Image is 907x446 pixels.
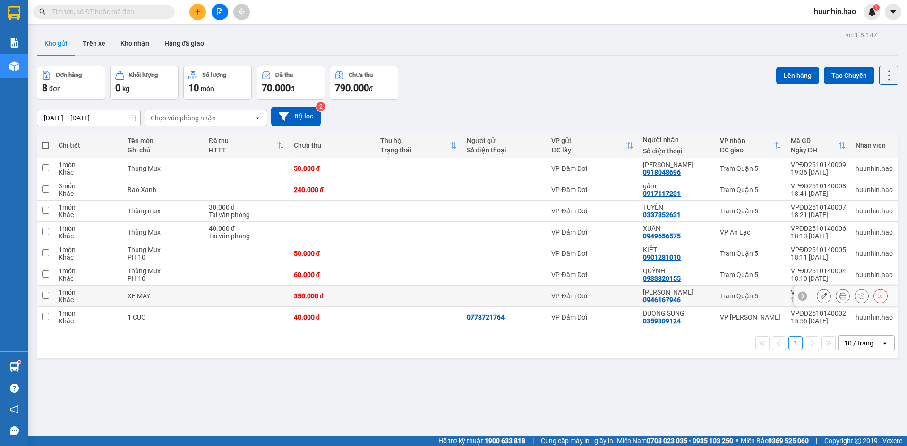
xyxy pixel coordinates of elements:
th: Toggle SortBy [376,133,462,158]
div: 40.000 đ [209,225,284,232]
div: Chưa thu [349,72,373,78]
button: Kho gửi [37,32,75,55]
div: Trạm Quận 5 [720,292,781,300]
div: VPĐD2510140006 [791,225,846,232]
strong: 0369 525 060 [768,437,809,445]
span: search [39,8,46,15]
div: Thùng Mux [128,228,199,236]
div: Đã thu [209,137,277,144]
span: 8 [42,82,47,93]
svg: open [254,114,261,122]
div: Chọn văn phòng nhận [151,113,216,123]
div: NGỌC ANH [643,288,710,296]
span: 10 [188,82,199,93]
span: ⚪️ [736,439,738,443]
div: Bao Xanh [128,186,199,194]
div: Thu hộ [380,137,450,144]
div: Thùng Mux [128,165,199,172]
div: 18:10 [DATE] [791,275,846,282]
img: icon-new-feature [868,8,876,16]
div: huunhin.hao [856,271,893,278]
span: Cung cấp máy in - giấy in: [541,436,615,446]
span: kg [122,85,129,93]
span: đ [291,85,294,93]
th: Toggle SortBy [547,133,638,158]
div: Thùng Mux [128,246,199,253]
div: 18:13 [DATE] [791,232,846,240]
span: Hỗ trợ kỹ thuật: [438,436,525,446]
div: 0933320155 [643,275,681,282]
button: Hàng đã giao [157,32,212,55]
button: aim [233,4,250,20]
div: 1 món [59,310,118,317]
button: plus [189,4,206,20]
div: 18:41 [DATE] [791,190,846,197]
div: Trạm Quận 5 [720,186,781,194]
div: Khác [59,168,118,176]
div: VP Đầm Dơi [551,186,633,194]
div: 0901281010 [643,253,681,261]
div: Khác [59,232,118,240]
div: HTTT [209,146,277,154]
div: huunhin.hao [856,250,893,257]
div: 18:21 [DATE] [791,211,846,219]
div: 0918048696 [643,168,681,176]
span: plus [195,8,201,15]
div: gấm [643,182,710,190]
span: | [816,436,817,446]
th: Toggle SortBy [715,133,786,158]
div: VP Đầm Dơi [551,292,633,300]
div: VP Đầm Dơi [551,228,633,236]
div: Số điện thoại [467,146,542,154]
div: 1 món [59,225,118,232]
div: XE MÁY [128,292,199,300]
div: Tại văn phòng [209,211,284,219]
span: Miền Nam [617,436,733,446]
div: VP gửi [551,137,626,144]
svg: open [881,339,889,347]
div: QUỲNH [643,267,710,275]
div: Khác [59,190,118,197]
span: question-circle [10,384,19,393]
button: 1 [788,336,803,350]
span: file-add [216,8,223,15]
span: | [532,436,534,446]
div: 240.000 đ [294,186,371,194]
div: Khác [59,253,118,261]
div: XUÂN [643,225,710,232]
span: aim [238,8,245,15]
div: Đơn hàng [56,72,82,78]
span: 0 [115,82,120,93]
div: VP Đầm Dơi [551,165,633,172]
div: 0778721764 [467,313,505,321]
div: VPĐD2510140007 [791,203,846,211]
div: VPĐD2510140008 [791,182,846,190]
div: VPĐD2510140002 [791,310,846,317]
div: DUONG SUNG [643,310,710,317]
div: Người gửi [467,137,542,144]
img: solution-icon [9,38,19,48]
img: warehouse-icon [9,61,19,71]
div: VP Đầm Dơi [551,313,633,321]
div: 1 món [59,203,118,211]
button: caret-down [885,4,901,20]
div: Nhân viên [856,142,893,149]
div: VPĐD2510140004 [791,267,846,275]
div: Khác [59,296,118,303]
div: ĐC lấy [551,146,626,154]
div: Khác [59,211,118,219]
div: huunhin.hao [856,313,893,321]
div: Khác [59,317,118,325]
span: 1 [874,4,878,11]
div: huunhin.hao [856,165,893,172]
span: copyright [855,438,861,444]
div: Mã GD [791,137,839,144]
div: KIỆT [643,246,710,253]
div: VPĐD2510140005 [791,246,846,253]
div: 18:05 [DATE] [791,296,846,303]
button: Kho nhận [113,32,157,55]
button: Số lượng10món [183,66,252,100]
span: đơn [49,85,61,93]
div: 19:36 [DATE] [791,168,846,176]
div: 15:56 [DATE] [791,317,846,325]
